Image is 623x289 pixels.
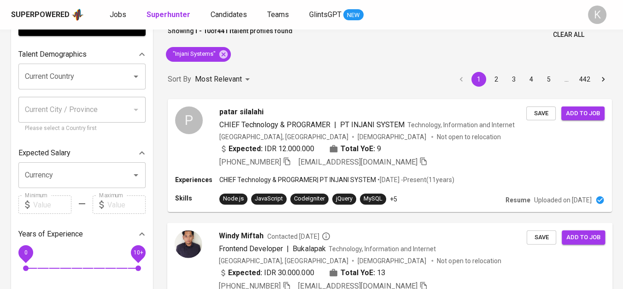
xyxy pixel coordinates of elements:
p: Years of Experience [18,229,83,240]
p: Showing of talent profiles found [168,26,293,43]
b: Superhunter [147,10,190,19]
span: patar silalahi [219,106,264,118]
div: Node.js [223,195,244,203]
a: Superpoweredapp logo [11,8,84,22]
b: 1 - 10 [194,27,211,35]
input: Value [33,195,71,214]
span: 9 [377,143,381,154]
p: Resume [505,195,530,205]
div: IDR 12.000.000 [219,143,314,154]
div: [GEOGRAPHIC_DATA], [GEOGRAPHIC_DATA] [219,132,348,142]
div: jQuery [336,195,353,203]
button: Go to next page [596,72,611,87]
button: Clear All [549,26,588,43]
button: Open [129,169,142,182]
button: Save [527,230,556,244]
div: Years of Experience [18,225,146,243]
p: Expected Salary [18,147,71,159]
span: | [287,243,289,254]
button: Open [129,70,142,83]
b: 4411 [217,27,232,35]
button: Go to page 4 [524,72,539,87]
div: … [559,75,574,84]
span: PT INJANI SYSTEM [340,120,405,129]
span: Contacted [DATE] [267,231,330,241]
nav: pagination navigation [453,72,612,87]
span: Add to job [566,108,600,119]
span: Clear All [553,29,584,41]
span: 10+ [133,249,143,256]
span: Candidates [211,10,247,19]
span: 0 [24,249,27,256]
span: CHIEF Technology & PROGRAMER [219,120,330,129]
span: Frontend Developer [219,244,283,253]
span: Windy Miftah [219,230,264,241]
p: Talent Demographics [18,49,87,60]
a: Candidates [211,9,249,21]
div: "Injani Systems" [166,47,231,62]
span: Bukalapak [293,244,325,253]
button: Add to job [562,230,605,244]
b: Total YoE: [341,267,375,278]
button: Go to page 5 [541,72,556,87]
p: Please select a Country first [25,124,139,133]
b: Expected: [229,143,263,154]
svg: By Batam recruiter [322,231,331,241]
div: P [175,106,203,134]
span: Save [531,108,551,119]
img: a1404c0838ee05d313da1a3ae778a098.png [175,230,202,258]
span: Teams [267,10,289,19]
span: "Injani Systems" [166,50,221,59]
span: NEW [343,11,364,20]
span: [DEMOGRAPHIC_DATA] [358,256,428,265]
p: • [DATE] - Present ( 11 years ) [376,175,454,184]
div: IDR 30.000.000 [219,267,314,278]
div: Most Relevant [195,71,253,88]
div: Talent Demographics [18,45,146,64]
a: GlintsGPT NEW [309,9,364,21]
p: Not open to relocation [437,132,501,142]
p: Skills [175,194,219,203]
div: CodeIgniter [294,195,325,203]
button: Go to page 442 [576,72,593,87]
button: Go to page 2 [489,72,504,87]
div: K [588,6,606,24]
a: Superhunter [147,9,192,21]
div: MySQL [364,195,382,203]
span: [DEMOGRAPHIC_DATA] [358,132,428,142]
button: Go to page 3 [506,72,521,87]
span: Save [531,232,552,242]
div: JavaScript [255,195,283,203]
span: 13 [377,267,385,278]
span: Technology, Information and Internet [407,121,515,129]
b: Expected: [228,267,262,278]
a: Teams [267,9,291,21]
p: Not open to relocation [437,256,501,265]
span: | [334,119,336,130]
span: Technology, Information and Internet [329,245,436,252]
p: Sort By [168,74,191,85]
button: Add to job [561,106,605,121]
span: [PHONE_NUMBER] [219,158,281,166]
input: Value [107,195,146,214]
span: Jobs [110,10,126,19]
div: Superpowered [11,10,70,20]
span: [EMAIL_ADDRESS][DOMAIN_NAME] [299,158,417,166]
p: Uploaded on [DATE] [534,195,592,205]
a: Jobs [110,9,128,21]
p: Experiences [175,175,219,184]
span: GlintsGPT [309,10,341,19]
img: app logo [71,8,84,22]
a: Ppatar silalahiCHIEF Technology & PROGRAMER|PT INJANI SYSTEMTechnology, Information and Internet[... [168,99,612,212]
div: [GEOGRAPHIC_DATA], [GEOGRAPHIC_DATA] [219,256,348,265]
div: Expected Salary [18,144,146,162]
span: Add to job [566,232,600,242]
button: page 1 [471,72,486,87]
button: Save [526,106,556,121]
p: CHIEF Technology & PROGRAMER | PT INJANI SYSTEM [219,175,376,184]
p: +5 [390,195,397,204]
b: Total YoE: [341,143,375,154]
p: Most Relevant [195,74,242,85]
